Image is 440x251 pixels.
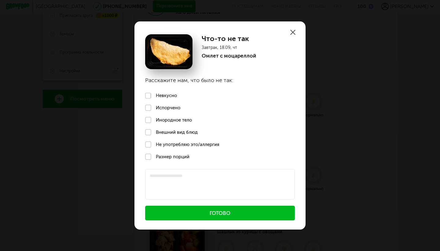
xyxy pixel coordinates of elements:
[134,151,306,163] label: Размер порций
[202,34,256,43] h1: Что-то не так
[134,138,306,151] label: Не употребляю это/аллергия
[145,34,193,69] img: Омлет с моцареллой
[202,45,256,50] p: Завтрак, 18.09, чт
[134,90,306,102] label: Невкусно
[202,53,256,59] p: Омлет с моцареллой
[134,102,306,114] label: Испорчено
[134,69,306,90] h3: Расскажите нам, что было не так:
[134,114,306,126] label: Инородное тело
[145,206,295,220] button: Готово
[134,126,306,138] label: Внешний вид блюд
